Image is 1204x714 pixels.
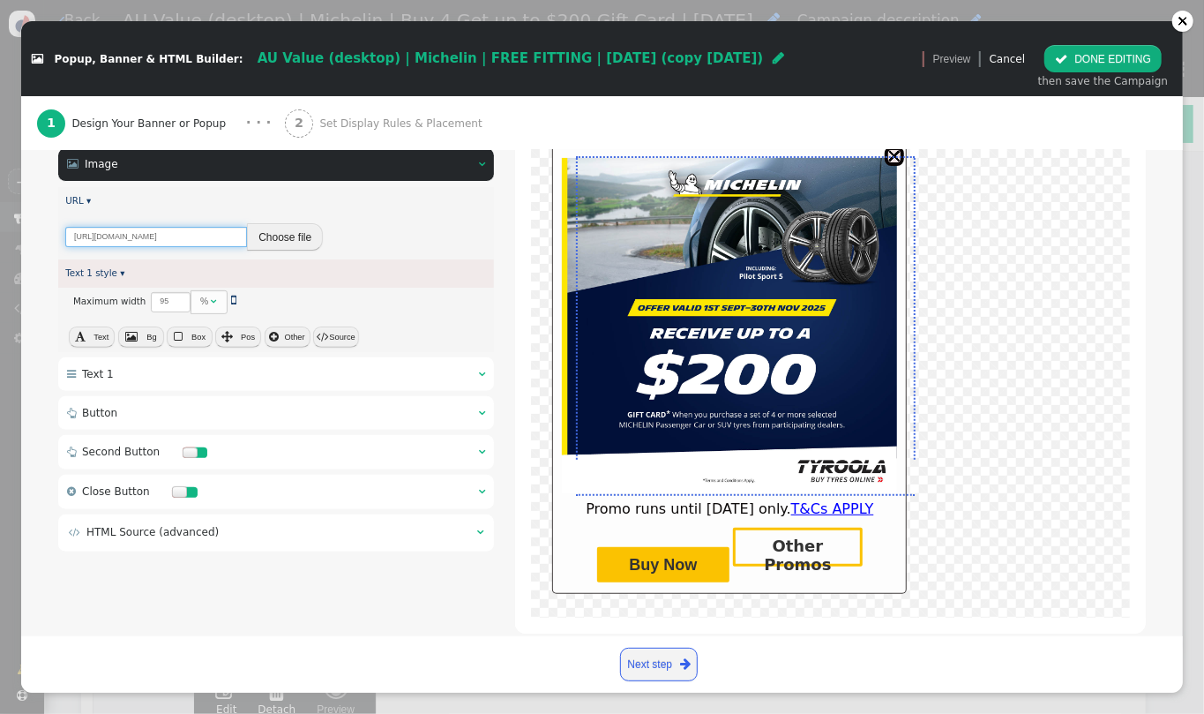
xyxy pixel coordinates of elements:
[586,500,873,517] span: Promo runs until [DATE] only.
[265,327,310,348] button: Other
[191,333,206,342] span: Box
[933,45,971,72] a: Preview
[47,116,56,130] b: 1
[1044,45,1162,72] button: DONE EDITING
[629,556,697,574] font: Buy Now
[764,537,831,574] font: Other Promos
[773,51,784,64] span: 
[258,50,764,66] span: AU Value (desktop) | Michelin | FREE FITTING | [DATE] (copy [DATE])
[285,96,516,150] a: 2 Set Display Rules & Placement
[85,158,118,170] span: Image
[167,327,213,348] button:  Box
[733,528,863,567] a: Other Promos
[231,294,236,304] a: 
[37,96,285,150] a: 1 Design Your Banner or Popup · · ·
[82,368,114,380] span: Text 1
[82,407,117,419] span: Button
[174,331,183,342] span: 
[990,53,1026,65] a: Cancel
[69,327,115,348] button:  Text
[247,223,323,251] button: Choose file
[479,369,486,380] span: 
[75,331,86,342] span: 
[241,333,255,342] span: Pos
[93,333,108,342] span: Text
[477,527,484,537] span: 
[67,486,76,497] span: 
[200,295,208,308] div: %
[125,331,138,342] span: 
[246,113,272,133] div: · · ·
[933,51,971,67] span: Preview
[313,327,359,348] button: Source
[791,500,874,517] a: T&Cs APPLY
[211,297,217,305] span: 
[479,486,486,497] span: 
[295,116,303,130] b: 2
[67,408,76,418] span: 
[479,447,486,457] span: 
[479,159,486,169] span: 
[71,116,232,132] span: Design Your Banner or Popup
[562,158,897,493] img: MICHELIN_SEPTEMBER_697x697.jpg
[82,485,150,498] span: Close Button
[67,369,76,380] span: 
[32,54,43,64] span: 
[65,267,124,278] a: Text 1 style ▾
[65,195,91,206] a: URL ▾
[69,527,80,537] span: 
[215,327,261,348] button:  Pos
[479,408,486,418] span: 
[1038,73,1168,89] div: then save the Campaign
[73,296,146,306] span: Maximum width
[231,293,236,306] span: 
[1055,53,1067,65] span: 
[221,331,233,342] span: 
[55,53,243,65] span: Popup, Banner & HTML Builder:
[320,116,489,132] span: Set Display Rules & Placement
[118,327,164,348] button:  Bg
[67,159,79,169] span: 
[597,547,729,582] a: Buy Now
[269,331,279,342] span: 
[317,331,327,342] span: 
[86,526,219,538] span: HTML Source (advanced)
[146,333,156,342] span: Bg
[680,655,691,674] span: 
[82,446,160,458] span: Second Button
[67,447,76,457] span: 
[620,648,698,681] a: Next step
